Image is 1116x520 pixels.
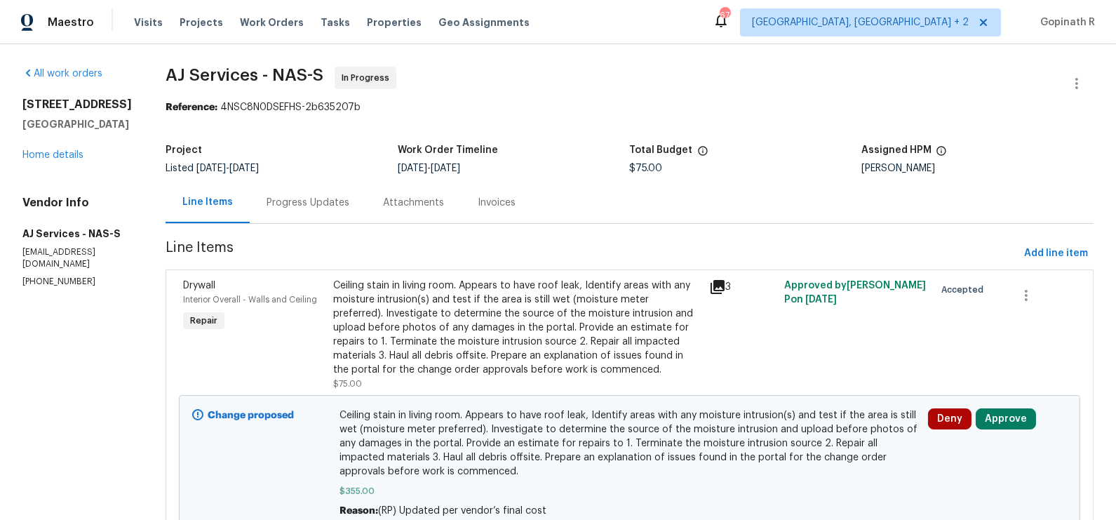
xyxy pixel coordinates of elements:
button: Add line item [1018,241,1094,267]
span: - [398,164,460,173]
span: Line Items [166,241,1018,267]
a: Home details [22,150,83,160]
div: 67 [720,8,730,22]
span: Add line item [1024,245,1088,262]
span: $75.00 [630,164,663,173]
p: [PHONE_NUMBER] [22,276,132,288]
span: [DATE] [196,164,226,173]
span: Repair [184,314,223,328]
h5: [GEOGRAPHIC_DATA] [22,117,132,131]
div: Ceiling stain in living room. Appears to have roof leak, Identify areas with any moisture intrusi... [333,279,700,377]
span: Geo Assignments [438,15,530,29]
button: Approve [976,408,1036,429]
div: 4NSC8N0DSEFHS-2b635207b [166,100,1094,114]
div: 3 [709,279,776,295]
span: Reason: [339,506,378,516]
span: Tasks [321,18,350,27]
h5: Work Order Timeline [398,145,498,155]
span: [GEOGRAPHIC_DATA], [GEOGRAPHIC_DATA] + 2 [752,15,969,29]
span: The total cost of line items that have been proposed by Opendoor. This sum includes line items th... [697,145,708,164]
span: [DATE] [229,164,259,173]
span: AJ Services - NAS-S [166,67,323,84]
span: $355.00 [339,484,920,498]
h5: Project [166,145,202,155]
span: Maestro [48,15,94,29]
span: In Progress [342,71,395,85]
h5: Total Budget [630,145,693,155]
div: Attachments [383,196,444,210]
span: Drywall [183,281,215,291]
div: [PERSON_NAME] [861,164,1094,173]
span: The hpm assigned to this work order. [936,145,947,164]
b: Reference: [166,102,217,112]
span: $75.00 [333,380,362,388]
h2: [STREET_ADDRESS] [22,98,132,112]
button: Deny [928,408,972,429]
span: - [196,164,259,173]
span: Ceiling stain in living room. Appears to have roof leak, Identify areas with any moisture intrusi... [339,408,920,479]
span: [DATE] [431,164,460,173]
a: All work orders [22,69,102,79]
div: Line Items [182,195,233,209]
span: Approved by [PERSON_NAME] P on [784,281,926,305]
span: Visits [134,15,163,29]
h5: AJ Services - NAS-S [22,227,132,241]
span: Listed [166,164,259,173]
span: Work Orders [240,15,304,29]
span: (RP) Updated per vendor’s final cost [378,506,546,516]
b: Change proposed [208,411,294,420]
h5: Assigned HPM [861,145,932,155]
div: Invoices [478,196,516,210]
h4: Vendor Info [22,196,132,210]
p: [EMAIL_ADDRESS][DOMAIN_NAME] [22,246,132,270]
div: Progress Updates [267,196,349,210]
span: Properties [367,15,422,29]
span: [DATE] [805,295,837,305]
span: Accepted [941,283,989,297]
span: Projects [180,15,223,29]
span: Gopinath R [1035,15,1095,29]
span: [DATE] [398,164,427,173]
span: Interior Overall - Walls and Ceiling [183,295,317,304]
